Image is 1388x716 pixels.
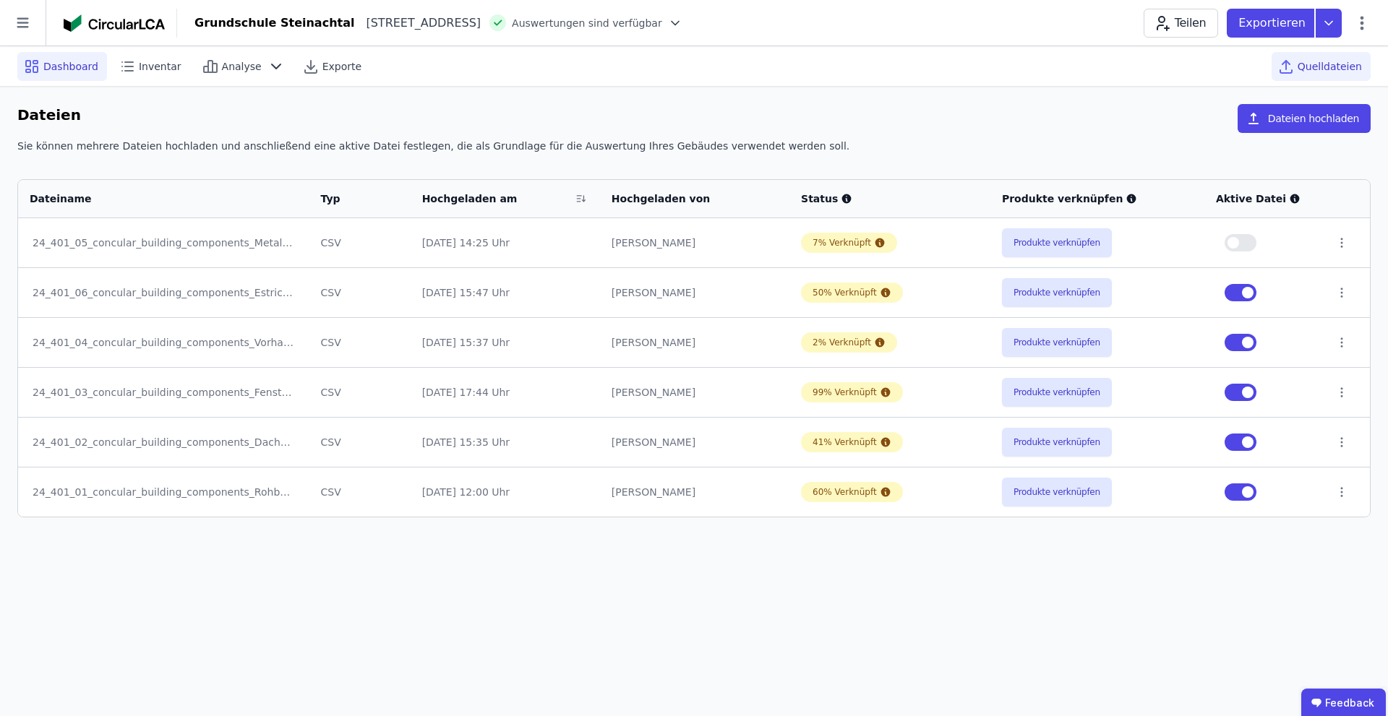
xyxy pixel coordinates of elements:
div: Typ [321,191,382,206]
div: CSV [321,435,399,449]
div: [DATE] 15:35 Uhr [422,435,588,449]
div: Aktive Datei [1216,191,1312,206]
span: Analyse [222,59,262,74]
button: Produkte verknüpfen [1002,378,1112,407]
div: Hochgeladen am [422,191,570,206]
div: CSV [321,236,399,250]
div: CSV [321,335,399,350]
div: 24_401_03_concular_building_components_Fenster_Alu-Türen (1).xlsx [33,385,295,400]
div: 24_401_02_concular_building_components_Dachdecker_Klempner_Abdichtung. (2).xlsx [33,435,295,449]
div: [DATE] 12:00 Uhr [422,485,588,499]
div: [DATE] 17:44 Uhr [422,385,588,400]
div: [PERSON_NAME] [612,385,778,400]
button: Produkte verknüpfen [1002,478,1112,506]
div: [DATE] 15:37 Uhr [422,335,588,350]
div: 7% Verknüpft [813,237,871,249]
div: CSV [321,285,399,300]
div: [DATE] 14:25 Uhr [422,236,588,250]
div: 24_401_06_concular_building_components_Estrich.xlsx [33,285,295,300]
div: 41% Verknüpft [813,436,877,448]
div: 24_401_01_concular_building_components_Rohbau.xlsx [33,485,295,499]
div: 99% Verknüpft [813,387,877,398]
button: Produkte verknüpfen [1002,428,1112,457]
div: 50% Verknüpft [813,287,877,298]
div: [PERSON_NAME] [612,285,778,300]
div: Sie können mehrere Dateien hochladen und anschließend eine aktive Datei festlegen, die als Grundl... [17,139,1371,165]
div: CSV [321,485,399,499]
span: Dashboard [43,59,98,74]
div: [PERSON_NAME] [612,335,778,350]
div: Grundschule Steinachtal [194,14,354,32]
span: Exporte [322,59,361,74]
button: Teilen [1144,9,1218,38]
div: Produkte verknüpfen [1002,191,1193,206]
div: [DATE] 15:47 Uhr [422,285,588,300]
div: 24_401_05_concular_building_components_Metallbauarbeiten_PR-Fassade.xlsx [33,236,295,250]
div: Dateiname [30,191,278,206]
span: Auswertungen sind verfügbar [512,16,662,30]
div: Status [801,191,979,206]
div: [STREET_ADDRESS] [354,14,481,32]
div: 60% Verknüpft [813,486,877,498]
img: Concular [64,14,165,32]
button: Produkte verknüpfen [1002,278,1112,307]
p: Exportieren [1238,14,1308,32]
div: 24_401_04_concular_building_components_Vorhangfassaden (1).xlsx [33,335,295,350]
div: 2% Verknüpft [813,337,871,348]
button: Produkte verknüpfen [1002,328,1112,357]
span: Inventar [139,59,181,74]
div: [PERSON_NAME] [612,435,778,449]
div: CSV [321,385,399,400]
span: Quelldateien [1298,59,1362,74]
div: Hochgeladen von [612,191,760,206]
div: [PERSON_NAME] [612,236,778,250]
button: Produkte verknüpfen [1002,228,1112,257]
h6: Dateien [17,104,81,127]
div: [PERSON_NAME] [612,485,778,499]
button: Dateien hochladen [1238,104,1371,133]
